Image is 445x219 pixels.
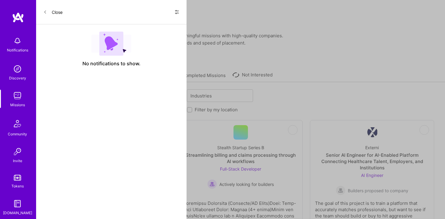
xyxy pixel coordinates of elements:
div: [DOMAIN_NAME] [3,210,32,216]
button: Close [43,7,63,17]
img: bell [11,35,23,47]
div: Notifications [7,47,28,53]
img: Community [10,116,25,131]
img: empty [91,32,131,56]
img: tokens [14,175,21,180]
img: logo [12,12,24,23]
img: teamwork [11,90,23,102]
div: Tokens [11,183,24,189]
div: Discovery [9,75,26,81]
span: No notifications to show. [82,60,141,67]
img: guide book [11,198,23,210]
img: discovery [11,63,23,75]
div: Invite [13,158,22,164]
div: Missions [10,102,25,108]
div: Community [8,131,27,137]
img: Invite [11,146,23,158]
